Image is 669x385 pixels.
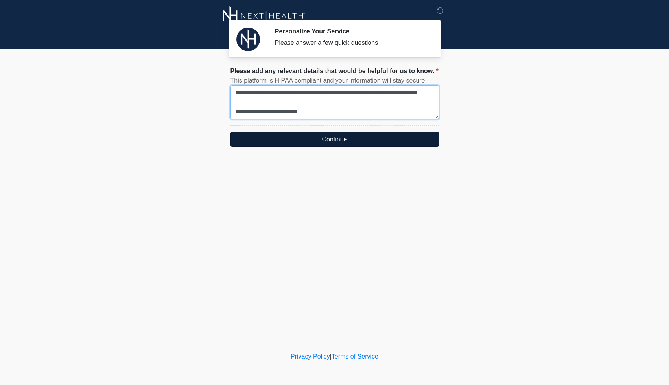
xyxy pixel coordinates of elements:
a: | [330,353,332,360]
div: Please answer a few quick questions [275,38,427,48]
img: Agent Avatar [236,28,260,51]
div: This platform is HIPAA compliant and your information will stay secure. [230,76,439,85]
a: Privacy Policy [291,353,330,360]
img: Next Beauty Logo [223,6,305,26]
button: Continue [230,132,439,147]
a: Terms of Service [332,353,378,360]
label: Please add any relevant details that would be helpful for us to know. [230,67,439,76]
